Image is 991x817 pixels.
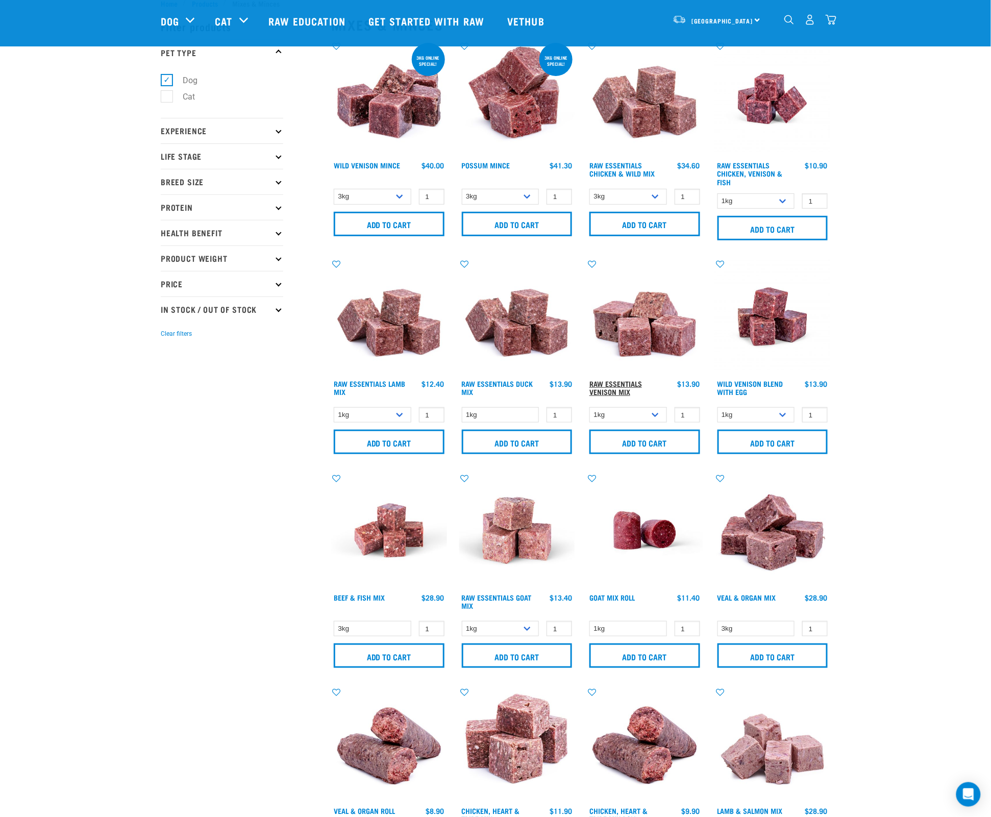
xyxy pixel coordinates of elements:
[161,118,283,143] p: Experience
[215,13,232,29] a: Cat
[161,271,283,296] p: Price
[550,807,572,815] div: $11.90
[161,220,283,245] p: Health Benefit
[678,593,700,602] div: $11.40
[331,41,447,157] img: Pile Of Cubed Wild Venison Mince For Pets
[331,259,447,375] img: ?1041 RE Lamb Mix 01
[802,621,828,637] input: 1
[717,163,783,183] a: Raw Essentials Chicken, Venison & Fish
[459,41,575,157] img: 1102 Possum Mince 01
[462,596,532,607] a: Raw Essentials Goat Mix
[675,189,700,205] input: 1
[334,809,395,813] a: Veal & Organ Roll
[805,161,828,169] div: $10.90
[550,380,572,388] div: $13.90
[459,259,575,375] img: ?1041 RE Lamb Mix 01
[589,643,700,668] input: Add to cart
[161,194,283,220] p: Protein
[334,596,385,599] a: Beef & Fish Mix
[587,41,703,157] img: Pile Of Cubed Chicken Wild Meat Mix
[805,807,828,815] div: $28.90
[805,380,828,388] div: $13.90
[805,14,815,25] img: user.png
[161,169,283,194] p: Breed Size
[678,161,700,169] div: $34.60
[678,380,700,388] div: $13.90
[589,596,635,599] a: Goat Mix Roll
[589,212,700,236] input: Add to cart
[161,296,283,322] p: In Stock / Out Of Stock
[675,407,700,423] input: 1
[422,161,444,169] div: $40.00
[419,407,444,423] input: 1
[589,430,700,454] input: Add to cart
[587,473,703,588] img: Raw Essentials Chicken Lamb Beef Bulk Minced Raw Dog Food Roll Unwrapped
[589,382,642,393] a: Raw Essentials Venison Mix
[547,621,572,637] input: 1
[334,643,444,668] input: Add to cart
[717,809,783,813] a: Lamb & Salmon Mix
[426,807,444,815] div: $8.90
[715,686,831,802] img: 1029 Lamb Salmon Mix 01
[547,189,572,205] input: 1
[717,430,828,454] input: Add to cart
[691,19,753,22] span: [GEOGRAPHIC_DATA]
[161,245,283,271] p: Product Weight
[422,380,444,388] div: $12.40
[334,212,444,236] input: Add to cart
[673,15,686,24] img: van-moving.png
[497,1,557,41] a: Vethub
[587,259,703,375] img: 1113 RE Venison Mix 01
[715,41,831,157] img: Chicken Venison mix 1655
[331,473,447,588] img: Beef Mackerel 1
[422,593,444,602] div: $28.90
[589,163,655,175] a: Raw Essentials Chicken & Wild Mix
[715,473,831,588] img: 1158 Veal Organ Mix 01
[802,407,828,423] input: 1
[334,382,405,393] a: Raw Essentials Lamb Mix
[331,686,447,802] img: Veal Organ Mix Roll 01
[826,14,836,25] img: home-icon@2x.png
[462,212,573,236] input: Add to cart
[715,259,831,375] img: Venison Egg 1616
[419,189,444,205] input: 1
[419,621,444,637] input: 1
[805,593,828,602] div: $28.90
[587,686,703,802] img: Chicken Heart Tripe Roll 01
[717,216,828,240] input: Add to cart
[717,643,828,668] input: Add to cart
[161,39,283,65] p: Pet Type
[161,13,179,29] a: Dog
[539,50,573,71] div: 3kg online special!
[717,382,783,393] a: Wild Venison Blend with Egg
[956,782,981,807] div: Open Intercom Messenger
[547,407,572,423] input: 1
[717,596,776,599] a: Veal & Organ Mix
[682,807,700,815] div: $9.90
[675,621,700,637] input: 1
[166,90,199,103] label: Cat
[462,430,573,454] input: Add to cart
[802,193,828,209] input: 1
[459,473,575,588] img: Goat M Ix 38448
[459,686,575,802] img: 1062 Chicken Heart Tripe Mix 01
[358,1,497,41] a: Get started with Raw
[258,1,358,41] a: Raw Education
[166,74,202,87] label: Dog
[334,430,444,454] input: Add to cart
[462,643,573,668] input: Add to cart
[161,143,283,169] p: Life Stage
[334,163,400,167] a: Wild Venison Mince
[462,163,510,167] a: Possum Mince
[412,50,445,71] div: 3kg online special!
[550,161,572,169] div: $41.30
[550,593,572,602] div: $13.40
[161,329,192,338] button: Clear filters
[462,382,533,393] a: Raw Essentials Duck Mix
[784,15,794,24] img: home-icon-1@2x.png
